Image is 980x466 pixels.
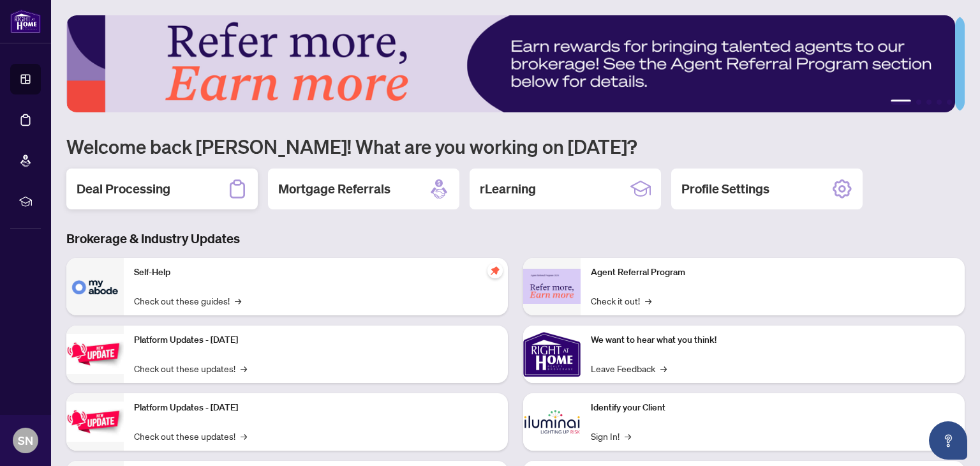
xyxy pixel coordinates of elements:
span: → [241,361,247,375]
img: We want to hear what you think! [523,326,581,383]
h2: rLearning [480,180,536,198]
img: Agent Referral Program [523,269,581,304]
a: Check out these updates!→ [134,361,247,375]
a: Check out these guides!→ [134,294,241,308]
span: → [241,429,247,443]
img: Platform Updates - July 21, 2025 [66,334,124,374]
span: → [645,294,651,308]
img: Slide 0 [66,15,955,112]
span: SN [18,432,33,449]
h2: Profile Settings [681,180,769,198]
img: Self-Help [66,258,124,315]
button: 2 [916,100,921,105]
p: Agent Referral Program [591,266,954,280]
img: logo [10,10,41,33]
span: → [660,361,667,375]
p: Platform Updates - [DATE] [134,401,498,415]
h1: Welcome back [PERSON_NAME]! What are you working on [DATE]? [66,134,965,158]
a: Check out these updates!→ [134,429,247,443]
button: Open asap [929,421,967,460]
img: Identify your Client [523,393,581,451]
p: We want to hear what you think! [591,333,954,347]
h2: Mortgage Referrals [278,180,390,198]
h3: Brokerage & Industry Updates [66,230,965,248]
a: Check it out!→ [591,294,651,308]
span: → [235,294,241,308]
a: Sign In!→ [591,429,631,443]
img: Platform Updates - July 8, 2025 [66,402,124,442]
p: Identify your Client [591,401,954,415]
button: 1 [891,100,911,105]
h2: Deal Processing [77,180,170,198]
button: 3 [926,100,932,105]
span: → [625,429,631,443]
p: Self-Help [134,266,498,280]
p: Platform Updates - [DATE] [134,333,498,347]
a: Leave Feedback→ [591,361,667,375]
button: 4 [937,100,942,105]
span: pushpin [487,263,503,278]
button: 5 [947,100,952,105]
